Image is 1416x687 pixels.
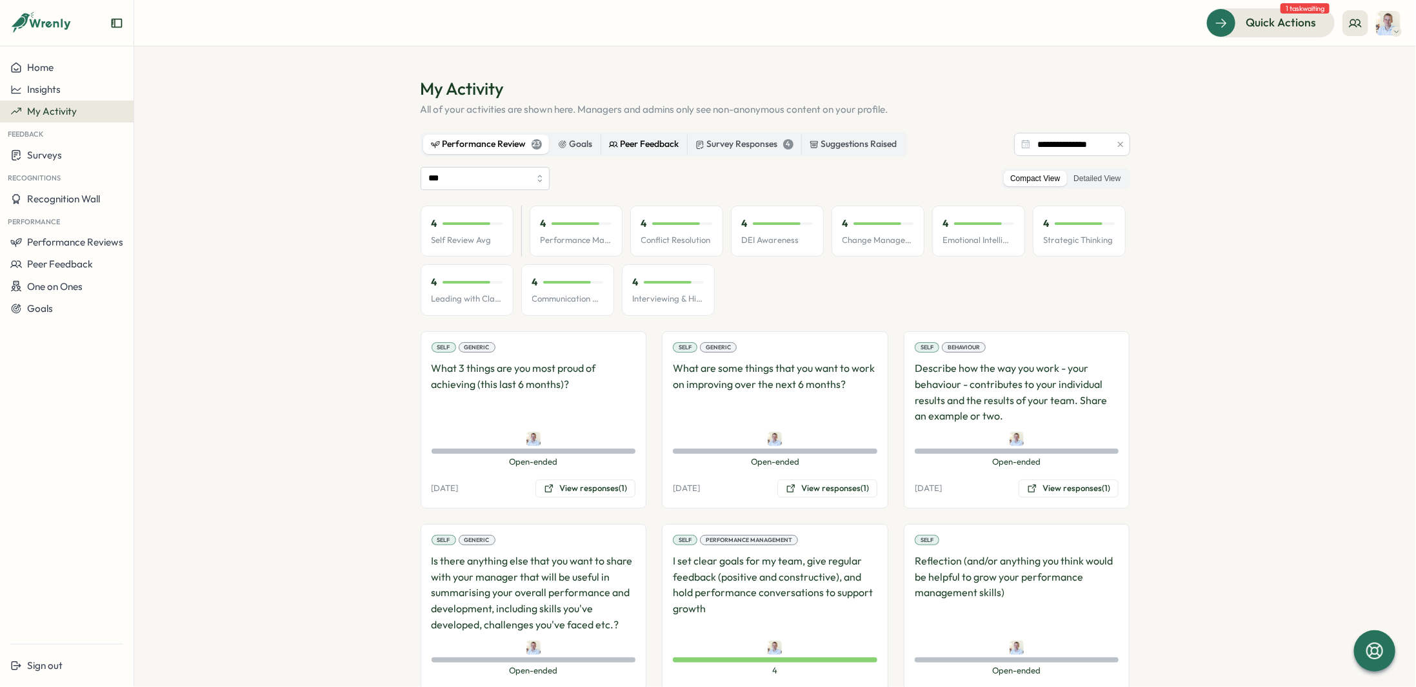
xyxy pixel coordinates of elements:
[633,293,704,305] p: Interviewing & Hiring
[110,17,123,30] button: Expand sidebar
[1010,432,1024,446] img: Thomas Clark
[1010,641,1024,655] img: Thomas Clark
[421,102,1130,117] p: All of your activities are shown here. Managers and admins only see non-anonymous content on your...
[459,535,495,545] div: Generic
[432,665,636,677] span: Open-ended
[915,535,939,545] div: Self
[673,665,877,677] span: 4
[915,553,1119,633] p: Reflection (and/or anything you think would be helpful to grow your performance management skills)
[27,236,123,248] span: Performance Reviews
[432,456,636,468] span: Open-ended
[27,280,83,293] span: One on Ones
[843,217,848,231] p: 4
[700,535,798,545] div: Performance Management
[742,235,813,246] p: DEI Awareness
[27,302,53,314] span: Goals
[673,456,877,468] span: Open-ended
[942,342,986,353] div: Behaviour
[915,342,939,353] div: Self
[27,258,93,270] span: Peer Feedback
[915,483,942,494] p: [DATE]
[526,641,541,655] img: Thomas Clark
[432,342,456,353] div: Self
[943,235,1014,246] p: Emotional Intelligence
[742,217,748,231] p: 4
[783,139,793,150] div: 4
[673,483,700,494] p: [DATE]
[1044,217,1050,231] p: 4
[768,641,782,655] img: Thomas Clark
[810,137,897,151] div: Suggestions Raised
[459,342,495,353] div: Generic
[1019,479,1119,498] button: View responses(1)
[526,432,541,446] img: Thomas Clark
[431,137,542,151] div: Performance Review
[1067,171,1127,187] label: Detailed View
[915,360,1119,424] p: Describe how the way you work - your behaviour - contributes to your individual results and the r...
[432,217,437,231] p: 4
[432,293,503,305] p: Leading with Clarity & Confidence
[541,235,612,246] p: Performance Management
[777,479,877,498] button: View responses(1)
[27,193,100,205] span: Recognition Wall
[532,139,542,150] div: 23
[532,293,603,305] p: Communication Skills
[1376,11,1401,35] img: Thomas Clark
[1281,3,1330,14] span: 1 task waiting
[432,360,636,424] p: What 3 things are you most proud of achieving (this last 6 months)?
[27,105,77,117] span: My Activity
[609,137,679,151] div: Peer Feedback
[768,432,782,446] img: Thomas Clark
[695,137,793,151] div: Survey Responses
[421,77,1130,100] h1: My Activity
[432,535,456,545] div: Self
[27,149,62,161] span: Surveys
[541,217,546,231] p: 4
[700,342,737,353] div: Generic
[633,275,639,289] p: 4
[27,83,61,95] span: Insights
[432,235,503,246] p: Self Review Avg
[915,665,1119,677] span: Open-ended
[558,137,593,151] div: Goals
[432,275,437,289] p: 4
[943,217,949,231] p: 4
[1044,235,1115,246] p: Strategic Thinking
[673,360,877,424] p: What are some things that you want to work on improving over the next 6 months?
[673,553,877,633] p: I set clear goals for my team, give regular feedback (positive and constructive), and hold perfor...
[27,659,63,672] span: Sign out
[432,483,459,494] p: [DATE]
[532,275,538,289] p: 4
[641,217,647,231] p: 4
[1246,14,1316,31] span: Quick Actions
[915,456,1119,468] span: Open-ended
[1004,171,1066,187] label: Compact View
[432,553,636,633] p: Is there anything else that you want to share with your manager that will be useful in summarisin...
[641,235,712,246] p: Conflict Resolution
[535,479,635,498] button: View responses(1)
[673,535,697,545] div: Self
[1206,8,1335,37] button: Quick Actions
[27,61,54,73] span: Home
[673,342,697,353] div: Self
[843,235,913,246] p: Change Management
